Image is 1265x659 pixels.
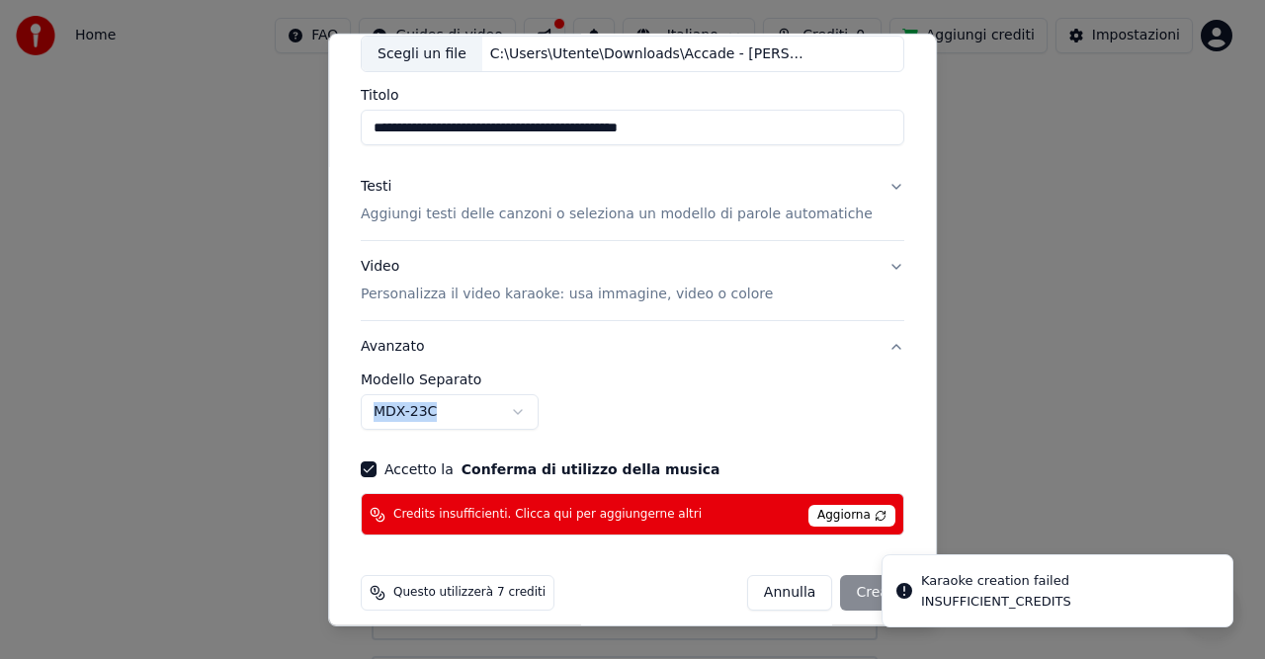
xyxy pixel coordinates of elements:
[384,462,719,476] label: Accetto la
[361,88,904,102] label: Titolo
[393,507,702,523] span: Credits insufficienti. Clicca qui per aggiungerne altri
[361,161,904,240] button: TestiAggiungi testi delle canzoni o seleziona un modello di parole automatiche
[361,257,773,304] div: Video
[747,575,833,611] button: Annulla
[362,36,482,71] div: Scegli un file
[482,43,818,63] div: C:\Users\Utente\Downloads\Accade - [PERSON_NAME] - Autoritratto Tour - Milano.mp4
[361,205,873,224] p: Aggiungi testi delle canzoni o seleziona un modello di parole automatiche
[361,241,904,320] button: VideoPersonalizza il video karaoke: usa immagine, video o colore
[361,177,391,197] div: Testi
[361,285,773,304] p: Personalizza il video karaoke: usa immagine, video o colore
[361,372,904,446] div: Avanzato
[393,585,546,601] span: Questo utilizzerà 7 crediti
[462,462,720,476] button: Accetto la
[361,321,904,372] button: Avanzato
[808,505,895,527] span: Aggiorna
[361,372,904,386] label: Modello Separato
